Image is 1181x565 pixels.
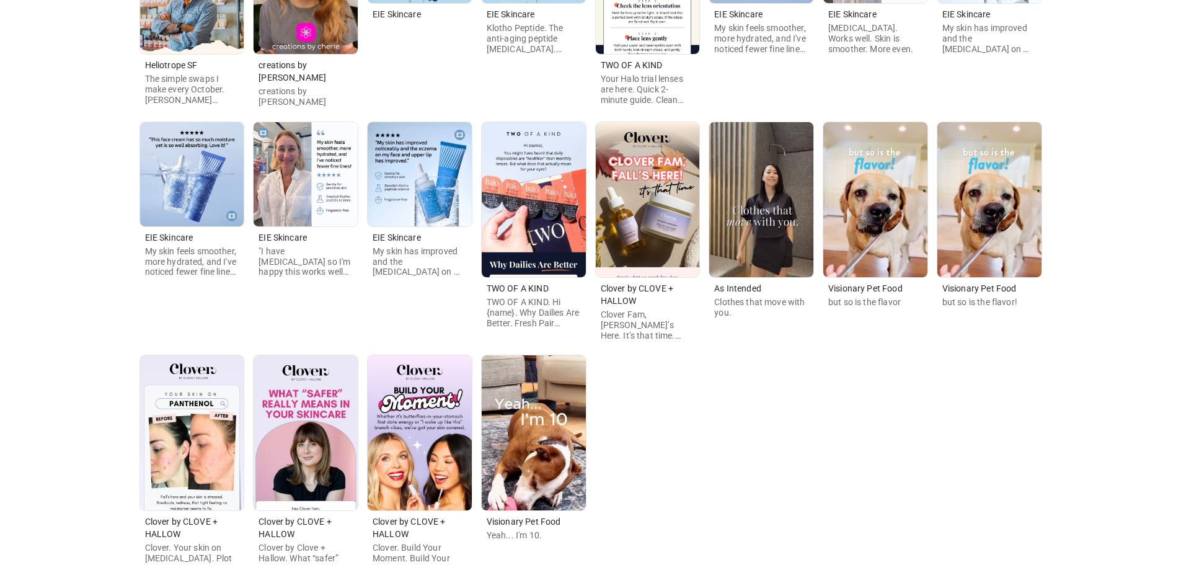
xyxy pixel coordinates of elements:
span: Visionary Pet Food [942,283,1017,293]
span: Visionary Pet Food [487,517,561,527]
img: Image [368,355,472,510]
span: EIE Skincare [145,233,193,242]
img: Image [596,122,700,277]
span: Visionary Pet Food [828,283,903,293]
span: As Intended [714,283,761,293]
span: Clover by CLOVE + HALLOW [601,283,674,306]
span: TWO OF A KIND [487,283,549,293]
span: My skin feels smoother, more hydrated, and I've noticed fewer fine lines. Gentle for reactive ski... [714,23,807,96]
img: Image [368,122,472,226]
img: Image [823,122,927,277]
img: Image [254,122,358,226]
span: Clothes that move with you. [714,297,805,318]
span: The simple swaps I make every October. [PERSON_NAME] Butter & Almond [MEDICAL_DATA]. Aromatherapy... [145,74,232,167]
span: EIE Skincare [259,233,307,242]
span: Clover by CLOVE + HALLOW [145,517,218,539]
span: EIE Skincare [714,9,763,19]
span: Your Halo trial lenses are here. Quick 2-minute guide. Clean hands. Check the lens orientation. P... [601,74,692,313]
span: EIE Skincare [942,9,991,19]
span: TWO OF A KIND. Hi {name}. Why Dailies Are Better. Fresh Pair Means Less Irritation. No Cleaning S... [487,297,579,442]
img: Image [482,355,586,510]
span: EIE Skincare [373,233,421,242]
span: Yeah... I'm 10. [487,530,542,540]
span: but so is the flavor! [942,297,1017,307]
span: My skin has improved and the [MEDICAL_DATA] on my face and upper lip has improved. Gentle for rea... [942,23,1035,106]
img: Image [482,122,586,277]
img: Image [140,355,244,510]
img: Image [937,122,1042,277]
span: EIE Skincare [487,9,535,19]
span: creations by [PERSON_NAME] [259,86,326,107]
span: My skin feels smoother, more hydrated, and I've noticed fewer fine lines. Gentle for reactive ski... [145,246,237,319]
span: creations by [PERSON_NAME] [259,60,326,82]
span: "I have [MEDICAL_DATA] so I'm happy this works well for me. My skin is smoother and more even." [259,246,350,308]
img: Image [140,122,244,226]
span: Klotho Peptide. The anti-aging peptide [MEDICAL_DATA]. Extends skin cell lifespan naturally. Anti... [487,23,580,106]
span: Clover by CLOVE + HALLOW [259,517,332,539]
span: Heliotrope SF [145,60,198,70]
span: [MEDICAL_DATA]. Works well. Skin is smoother. More even. [828,23,913,54]
span: Clover by CLOVE + HALLOW [373,517,446,539]
span: TWO OF A KIND [601,60,663,70]
span: EIE Skincare [373,9,421,19]
span: Clover Fam, [PERSON_NAME]’s Here. It’s that time. Balancing Oil. Balancing Water Balm. Real custo... [601,309,692,455]
span: EIE Skincare [828,9,877,19]
span: My skin has improved and the [MEDICAL_DATA] on my face and upper lip has improved. Gentle for rea... [373,246,466,329]
span: but so is the flavor [828,297,901,307]
img: Image [254,355,358,510]
img: Image [709,122,813,277]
